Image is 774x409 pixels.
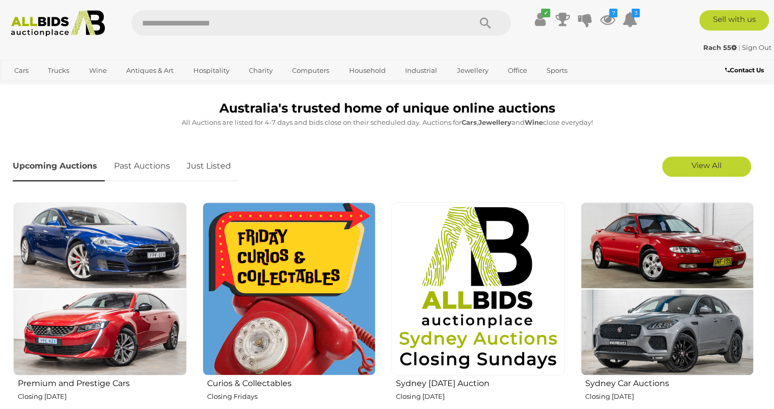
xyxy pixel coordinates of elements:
[662,156,751,177] a: View All
[501,62,534,79] a: Office
[6,10,110,37] img: Allbids.com.au
[13,151,105,181] a: Upcoming Auctions
[692,160,722,170] span: View All
[207,391,376,402] p: Closing Fridays
[207,376,376,388] h2: Curios & Collectables
[525,118,543,126] strong: Wine
[462,118,477,126] strong: Cars
[391,202,565,376] img: Sydney Sunday Auction
[540,62,574,79] a: Sports
[396,376,565,388] h2: Sydney [DATE] Auction
[599,10,615,29] a: 7
[13,202,187,376] img: Premium and Prestige Cars
[450,62,495,79] a: Jewellery
[541,9,550,17] i: ✔
[703,43,737,51] strong: Rach 55
[742,43,771,51] a: Sign Out
[632,9,640,17] i: 3
[242,62,279,79] a: Charity
[120,62,180,79] a: Antiques & Art
[41,62,76,79] a: Trucks
[342,62,392,79] a: Household
[738,43,740,51] span: |
[703,43,738,51] a: Rach 55
[699,10,769,31] a: Sell with us
[18,391,187,402] p: Closing [DATE]
[285,62,336,79] a: Computers
[581,202,754,376] img: Sydney Car Auctions
[396,391,565,402] p: Closing [DATE]
[179,151,239,181] a: Just Listed
[13,117,761,128] p: All Auctions are listed for 4-7 days and bids close on their scheduled day. Auctions for , and cl...
[478,118,511,126] strong: Jewellery
[622,10,637,29] a: 3
[725,66,764,74] b: Contact Us
[13,101,761,116] h1: Australia's trusted home of unique online auctions
[106,151,178,181] a: Past Auctions
[82,62,113,79] a: Wine
[18,376,187,388] h2: Premium and Prestige Cars
[609,9,617,17] i: 7
[460,10,511,36] button: Search
[585,376,754,388] h2: Sydney Car Auctions
[8,79,93,96] a: [GEOGRAPHIC_DATA]
[725,65,766,76] a: Contact Us
[187,62,236,79] a: Hospitality
[398,62,444,79] a: Industrial
[585,391,754,402] p: Closing [DATE]
[532,10,548,29] a: ✔
[203,202,376,376] img: Curios & Collectables
[8,62,35,79] a: Cars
